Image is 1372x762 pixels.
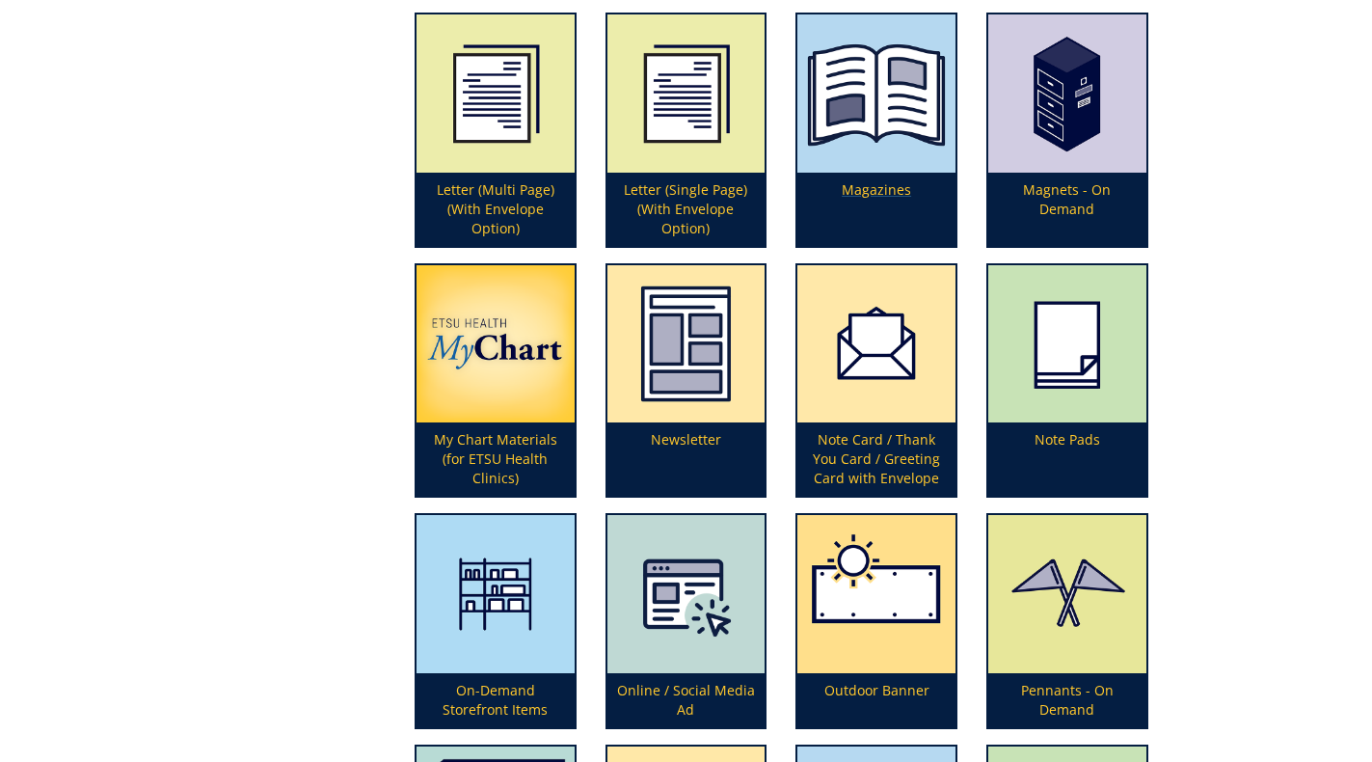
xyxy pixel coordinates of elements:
img: magazines-6556857dab2218.58984408.png [797,14,955,173]
a: Outdoor Banner [797,515,955,727]
img: pennants-5aba95804d0800.82641085.png [988,515,1146,673]
p: Letter (Single Page) (With Envelope Option) [607,173,766,246]
p: Pennants - On Demand [988,673,1146,727]
p: My Chart Materials (for ETSU Health Clinics) [417,422,575,496]
p: Magnets - On Demand [988,173,1146,246]
img: multiple-page-letter-594926b790dc87.57529212.png [417,14,575,173]
img: outdoor-banner-59a7475505b354.85346843.png [797,515,955,673]
a: Note Card / Thank You Card / Greeting Card with Envelope [797,265,955,497]
p: Note Card / Thank You Card / Greeting Card with Envelope [797,422,955,496]
img: storefront-59492794b37212.27878942.png [417,515,575,673]
p: Newsletter [607,422,766,496]
p: Letter (Multi Page) (With Envelope Option) [417,173,575,246]
p: Note Pads [988,422,1146,496]
img: mychart-67fe6a1724bc26.04447173.png [417,265,575,423]
a: Magazines [797,14,955,246]
p: Magazines [797,173,955,246]
img: invitationwithenvelope-5a33f926473532.42838482.png [797,265,955,423]
img: newsletter-65568594225a38.55392197.png [607,265,766,423]
a: My Chart Materials (for ETSU Health Clinics) [417,265,575,497]
p: Outdoor Banner [797,673,955,727]
a: Letter (Multi Page) (With Envelope Option) [417,14,575,246]
a: On-Demand Storefront Items [417,515,575,727]
a: Online / Social Media Ad [607,515,766,727]
img: magnets-59492663d52397.19542485.png [988,14,1146,173]
a: Pennants - On Demand [988,515,1146,727]
img: online-5fff4099133973.60612856.png [607,515,766,673]
p: On-Demand Storefront Items [417,673,575,727]
a: Magnets - On Demand [988,14,1146,246]
img: multiple-page-letter-594926b790dc87.57529212.png [607,14,766,173]
img: note-pads-594927357b5c91.87943573.png [988,265,1146,423]
a: Letter (Single Page) (With Envelope Option) [607,14,766,246]
p: Online / Social Media Ad [607,673,766,727]
a: Note Pads [988,265,1146,497]
a: Newsletter [607,265,766,497]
